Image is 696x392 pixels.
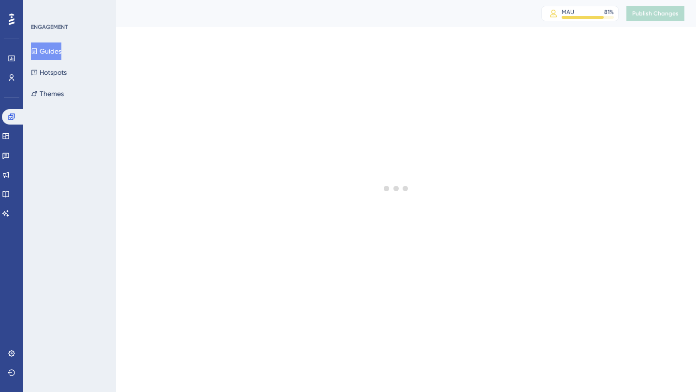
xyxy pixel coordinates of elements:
[31,64,67,81] button: Hotspots
[632,10,679,17] span: Publish Changes
[604,8,614,16] div: 81 %
[31,23,68,31] div: ENGAGEMENT
[31,42,61,60] button: Guides
[31,85,64,102] button: Themes
[626,6,684,21] button: Publish Changes
[562,8,574,16] div: MAU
